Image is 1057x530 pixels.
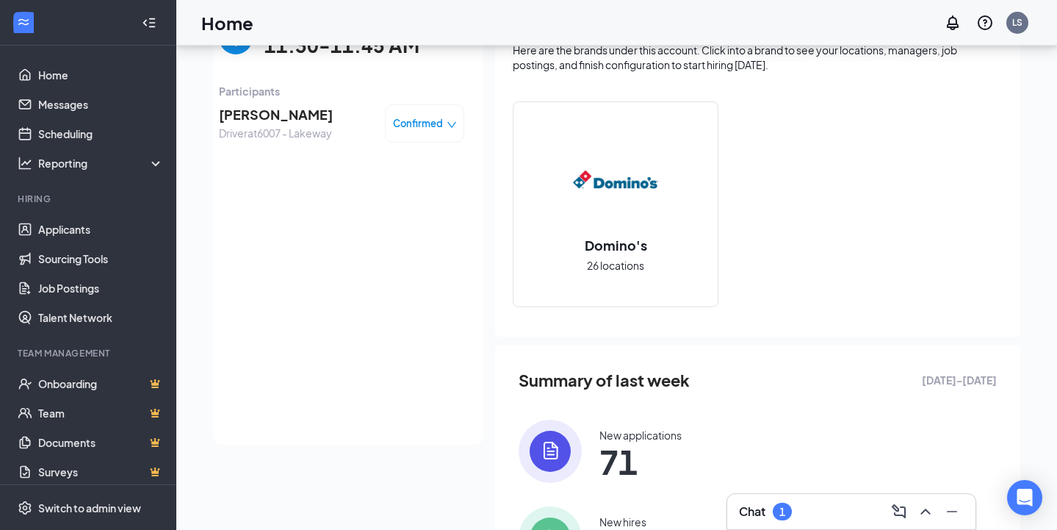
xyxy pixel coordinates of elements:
a: Job Postings [38,273,164,303]
span: down [447,120,457,130]
button: Minimize [940,500,964,523]
h3: Chat [739,504,765,520]
div: Reporting [38,156,165,171]
img: icon [519,420,582,483]
svg: ComposeMessage [890,503,908,520]
a: Applicants [38,215,164,244]
svg: WorkstreamLogo [16,15,31,29]
svg: Minimize [943,503,961,520]
div: New hires [599,515,646,529]
a: Scheduling [38,119,164,148]
div: LS [1012,16,1022,29]
h2: Domino's [570,236,662,254]
h1: Home [201,10,253,35]
span: [PERSON_NAME] [219,104,333,125]
span: Driver at 6007 - Lakeway [219,125,333,141]
span: [DATE] - [DATE] [922,372,997,388]
a: TeamCrown [38,398,164,428]
div: New applications [599,428,682,443]
button: ComposeMessage [887,500,911,523]
a: OnboardingCrown [38,369,164,398]
span: Participants [219,83,464,99]
span: Summary of last week [519,368,690,393]
div: Switch to admin view [38,501,141,515]
a: SurveysCrown [38,457,164,487]
a: Home [38,60,164,90]
span: 11:30-11:45 AM [264,31,419,61]
button: ChevronUp [914,500,937,523]
span: 26 locations [587,257,644,273]
svg: Notifications [944,14,962,32]
span: 71 [599,448,682,475]
a: Messages [38,90,164,119]
a: Sourcing Tools [38,244,164,273]
svg: ChevronUp [917,503,934,520]
div: Hiring [18,193,161,205]
div: Open Intercom Messenger [1007,480,1042,515]
a: Talent Network [38,303,164,332]
div: 1 [779,506,785,518]
span: Confirmed [393,116,443,131]
div: Here are the brands under this account. Click into a brand to see your locations, managers, job p... [513,43,1003,72]
svg: Collapse [142,15,156,30]
div: Team Management [18,347,161,359]
a: DocumentsCrown [38,428,164,457]
svg: Settings [18,501,32,515]
img: Domino's [569,136,663,230]
svg: Analysis [18,156,32,171]
svg: QuestionInfo [976,14,994,32]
